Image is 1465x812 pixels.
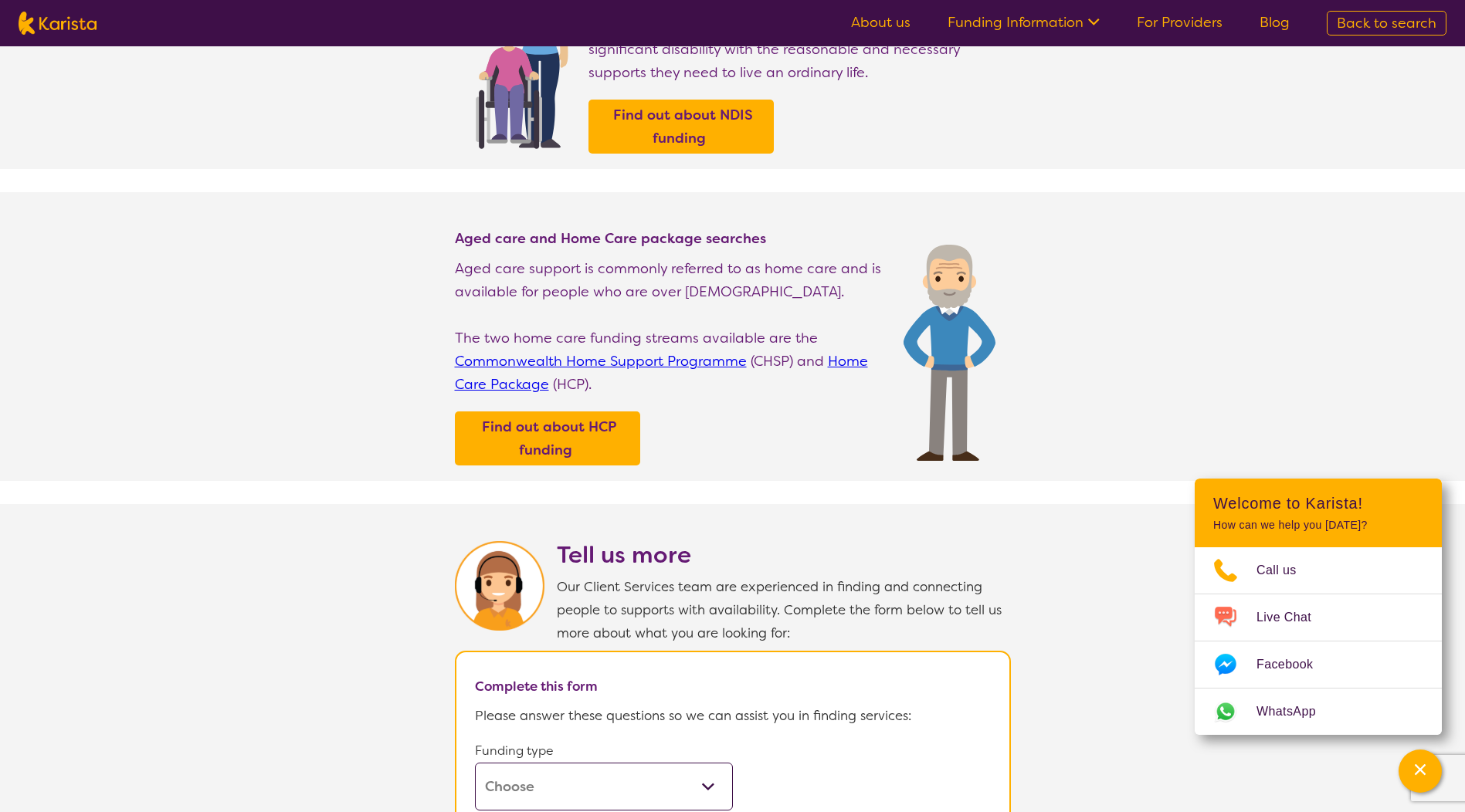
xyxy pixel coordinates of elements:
a: Commonwealth Home Support Programme [455,352,747,370]
span: Live Chat [1256,606,1330,629]
a: Back to search [1327,11,1446,36]
img: Karista Client Service [455,541,544,631]
b: Find out about NDIS funding [613,106,753,147]
p: Aged care support is commonly referred to as home care and is available for people who are over [... [455,257,888,303]
a: Find out about NDIS funding [592,103,770,150]
a: Funding Information [948,13,1100,32]
b: Complete this form [475,678,598,695]
span: WhatsApp [1256,700,1334,723]
h4: Aged care and Home Care package searches [455,229,888,248]
p: Funding type [475,739,733,763]
a: Web link opens in a new tab. [1195,689,1442,735]
a: Find out about HCP funding [459,415,636,462]
span: Back to search [1337,14,1436,32]
button: Channel Menu [1399,749,1442,793]
p: Our Client Services team are experienced in finding and connecting people to supports with availa... [557,575,1011,645]
h2: Welcome to Karista! [1213,494,1423,513]
a: Blog [1260,13,1290,32]
img: Karista logo [19,12,97,35]
p: The two home care funding streams available are the (CHSP) and (HCP). [455,326,888,396]
a: For Providers [1137,13,1223,32]
h2: Tell us more [557,541,1011,569]
b: Find out about HCP funding [482,418,616,459]
p: How can we help you [DATE]? [1213,519,1423,532]
a: About us [851,13,911,32]
img: Find Age care and home care package services and providers [904,245,995,461]
p: Please answer these questions so we can assist you in finding services: [475,704,991,727]
span: Facebook [1256,653,1331,676]
div: Channel Menu [1195,479,1442,735]
span: Call us [1256,559,1315,582]
ul: Choose channel [1195,547,1442,735]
